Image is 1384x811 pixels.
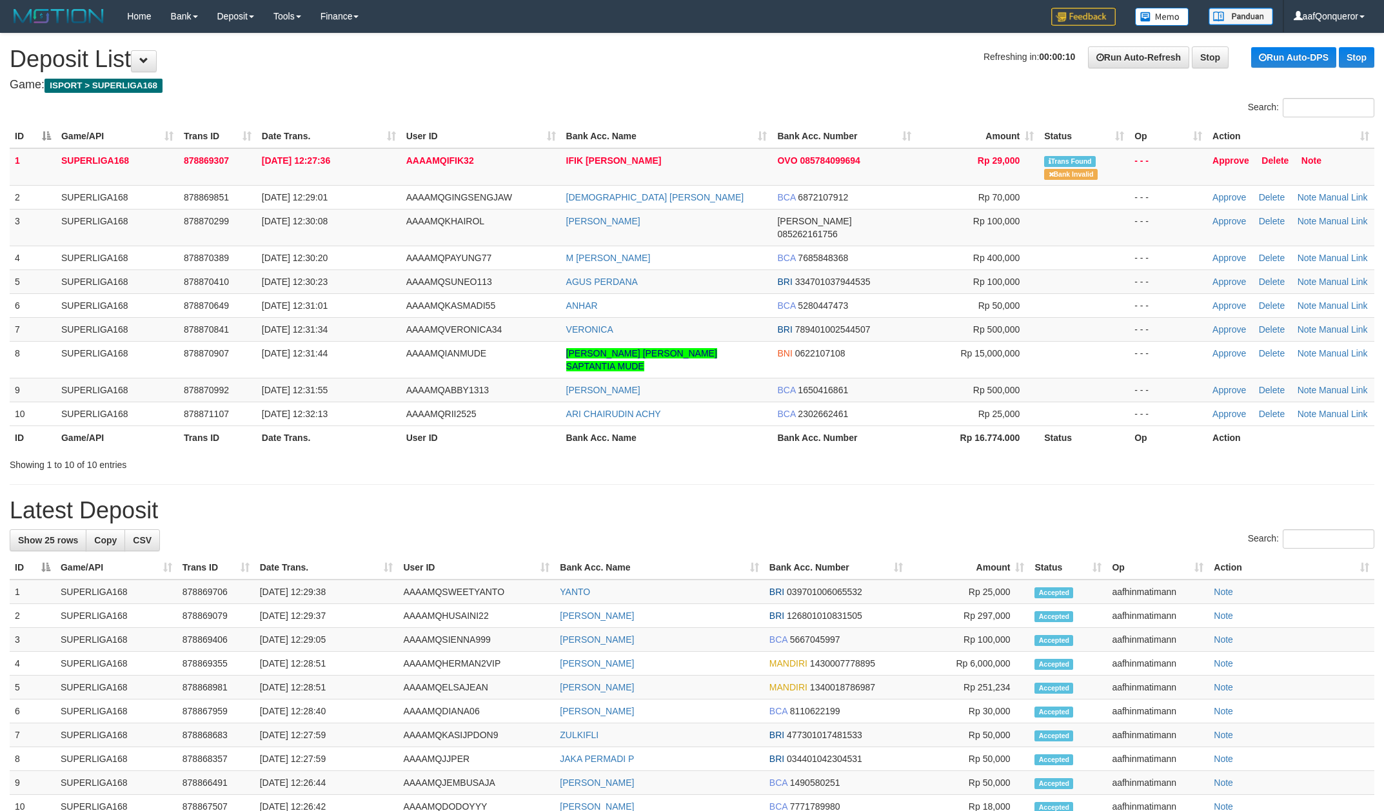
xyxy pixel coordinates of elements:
[255,747,399,771] td: [DATE] 12:27:59
[10,6,108,26] img: MOTION_logo.png
[184,253,229,263] span: 878870389
[406,253,492,263] span: AAAAMQPAYUNG77
[1209,8,1273,25] img: panduan.png
[184,348,229,358] span: 878870907
[56,148,179,186] td: SUPERLIGA168
[798,300,848,311] span: Copy 5280447473 to clipboard
[10,46,1374,72] h1: Deposit List
[10,185,56,209] td: 2
[561,124,773,148] th: Bank Acc. Name: activate to sort column ascending
[769,682,807,692] span: MANDIRI
[560,730,598,740] a: ZULKIFLI
[177,652,255,676] td: 878869355
[10,604,55,628] td: 2
[10,378,56,402] td: 9
[406,155,474,166] span: AAAAMQIFIK32
[262,385,328,395] span: [DATE] 12:31:55
[406,348,486,358] span: AAAAMQIANMUDE
[177,676,255,699] td: 878868981
[560,634,634,645] a: [PERSON_NAME]
[1051,8,1116,26] img: Feedback.jpg
[55,580,177,604] td: SUPERLIGA168
[1088,46,1189,68] a: Run Auto-Refresh
[1214,754,1233,764] a: Note
[1207,124,1374,148] th: Action: activate to sort column ascending
[908,556,1030,580] th: Amount: activate to sort column ascending
[401,124,561,148] th: User ID: activate to sort column ascending
[555,556,764,580] th: Bank Acc. Name: activate to sort column ascending
[255,580,399,604] td: [DATE] 12:29:38
[908,676,1030,699] td: Rp 251,234
[55,747,177,771] td: SUPERLIGA168
[10,246,56,269] td: 4
[908,699,1030,723] td: Rp 30,000
[1029,556,1107,580] th: Status: activate to sort column ascending
[787,611,862,621] span: Copy 126801010831505 to clipboard
[560,706,634,716] a: [PERSON_NAME]
[1259,253,1285,263] a: Delete
[566,192,744,202] a: [DEMOGRAPHIC_DATA] [PERSON_NAME]
[777,192,795,202] span: BCA
[262,348,328,358] span: [DATE] 12:31:44
[401,425,561,449] th: User ID
[566,348,717,371] a: [PERSON_NAME] [PERSON_NAME] SAPTANTIA MUDE
[10,580,55,604] td: 1
[262,155,330,166] span: [DATE] 12:27:36
[1209,556,1374,580] th: Action: activate to sort column ascending
[560,754,634,764] a: JAKA PERMADI P
[1298,385,1317,395] a: Note
[10,628,55,652] td: 3
[1044,169,1097,180] span: Bank is not match
[1339,47,1374,68] a: Stop
[10,556,55,580] th: ID: activate to sort column descending
[10,402,56,425] td: 10
[566,155,662,166] a: IFIK [PERSON_NAME]
[798,409,848,419] span: Copy 2302662461 to clipboard
[10,425,56,449] th: ID
[55,699,177,723] td: SUPERLIGA168
[769,658,807,669] span: MANDIRI
[406,192,512,202] span: AAAAMQGINGSENGJAW
[1107,747,1209,771] td: aafhinmatimann
[1212,385,1246,395] a: Approve
[255,699,399,723] td: [DATE] 12:28:40
[777,229,837,239] span: Copy 085262161756 to clipboard
[1214,730,1233,740] a: Note
[179,124,257,148] th: Trans ID: activate to sort column ascending
[1212,192,1246,202] a: Approve
[255,676,399,699] td: [DATE] 12:28:51
[1107,580,1209,604] td: aafhinmatimann
[772,425,916,449] th: Bank Acc. Number
[1261,155,1289,166] a: Delete
[184,277,229,287] span: 878870410
[973,216,1020,226] span: Rp 100,000
[1212,348,1246,358] a: Approve
[1298,277,1317,287] a: Note
[55,628,177,652] td: SUPERLIGA168
[94,535,117,545] span: Copy
[1107,699,1209,723] td: aafhinmatimann
[10,498,1374,523] h1: Latest Deposit
[973,324,1020,335] span: Rp 500,000
[787,587,862,597] span: Copy 039701006065532 to clipboard
[1034,611,1073,622] span: Accepted
[566,324,613,335] a: VERONICA
[1129,425,1207,449] th: Op
[406,277,492,287] span: AAAAMQSUNEO113
[795,348,845,358] span: Copy 0622107108 to clipboard
[1248,98,1374,117] label: Search:
[255,604,399,628] td: [DATE] 12:29:37
[1044,156,1096,167] span: Similar transaction found
[1319,277,1368,287] a: Manual Link
[1259,300,1285,311] a: Delete
[810,682,875,692] span: Copy 1340018786987 to clipboard
[10,453,567,471] div: Showing 1 to 10 of 10 entries
[10,676,55,699] td: 5
[1259,348,1285,358] a: Delete
[1298,324,1317,335] a: Note
[398,676,555,699] td: AAAAMQELSAJEAN
[177,723,255,747] td: 878868683
[908,580,1030,604] td: Rp 25,000
[798,385,848,395] span: Copy 1650416861 to clipboard
[908,723,1030,747] td: Rp 50,000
